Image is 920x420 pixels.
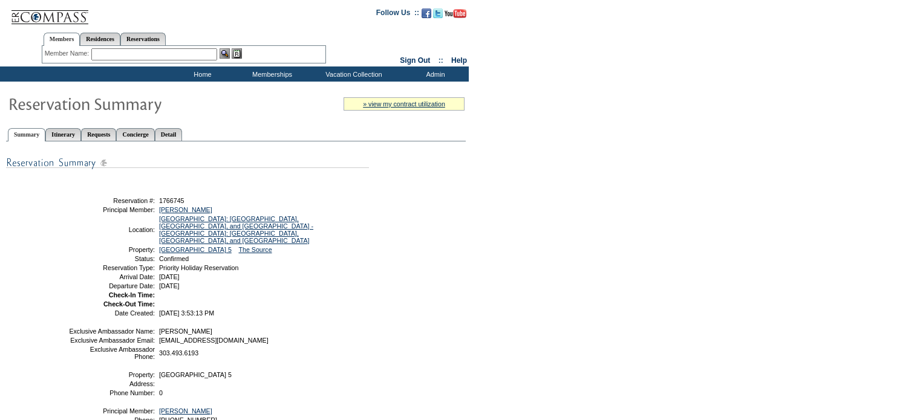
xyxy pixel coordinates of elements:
[439,56,443,65] span: ::
[166,66,236,82] td: Home
[68,309,155,317] td: Date Created:
[445,12,466,19] a: Subscribe to our YouTube Channel
[159,389,163,396] span: 0
[8,128,45,141] a: Summary
[116,128,154,141] a: Concierge
[6,155,369,170] img: subTtlResSummary.gif
[109,291,155,299] strong: Check-In Time:
[159,337,269,344] span: [EMAIL_ADDRESS][DOMAIN_NAME]
[220,48,230,59] img: View
[159,309,214,317] span: [DATE] 3:53:13 PM
[68,337,155,344] td: Exclusive Ambassador Email:
[68,407,155,415] td: Principal Member:
[68,282,155,289] td: Departure Date:
[422,8,431,18] img: Become our fan on Facebook
[44,33,80,46] a: Members
[159,407,212,415] a: [PERSON_NAME]
[155,128,183,141] a: Detail
[68,246,155,253] td: Property:
[159,197,184,204] span: 1766745
[68,273,155,280] td: Arrival Date:
[68,328,155,335] td: Exclusive Ambassador Name:
[120,33,166,45] a: Reservations
[400,56,430,65] a: Sign Out
[363,100,445,108] a: » view my contract utilization
[68,264,155,271] td: Reservation Type:
[68,197,155,204] td: Reservation #:
[445,9,466,18] img: Subscribe to our YouTube Channel
[103,300,155,308] strong: Check-Out Time:
[451,56,467,65] a: Help
[422,12,431,19] a: Become our fan on Facebook
[80,33,120,45] a: Residences
[159,282,180,289] span: [DATE]
[159,246,232,253] a: [GEOGRAPHIC_DATA] 5
[68,380,155,387] td: Address:
[433,8,443,18] img: Follow us on Twitter
[68,389,155,396] td: Phone Number:
[159,349,198,357] span: 303.493.6193
[159,206,212,213] a: [PERSON_NAME]
[159,215,313,244] a: [GEOGRAPHIC_DATA]: [GEOGRAPHIC_DATA], [GEOGRAPHIC_DATA], and [GEOGRAPHIC_DATA] - [GEOGRAPHIC_DATA...
[376,7,419,22] td: Follow Us ::
[433,12,443,19] a: Follow us on Twitter
[68,371,155,378] td: Property:
[159,328,212,335] span: [PERSON_NAME]
[238,246,272,253] a: The Source
[305,66,399,82] td: Vacation Collection
[45,48,91,59] div: Member Name:
[68,346,155,360] td: Exclusive Ambassador Phone:
[45,128,81,141] a: Itinerary
[68,206,155,213] td: Principal Member:
[399,66,469,82] td: Admin
[159,255,189,262] span: Confirmed
[159,273,180,280] span: [DATE]
[236,66,305,82] td: Memberships
[68,215,155,244] td: Location:
[68,255,155,262] td: Status:
[159,264,238,271] span: Priority Holiday Reservation
[81,128,116,141] a: Requests
[8,91,250,115] img: Reservaton Summary
[232,48,242,59] img: Reservations
[159,371,232,378] span: [GEOGRAPHIC_DATA] 5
